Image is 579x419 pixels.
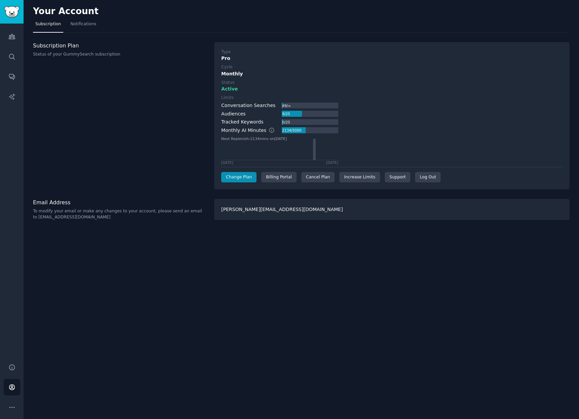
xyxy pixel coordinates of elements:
[261,172,297,183] div: Billing Portal
[4,6,20,18] img: GummySearch logo
[221,85,238,93] span: Active
[221,160,233,165] div: [DATE]
[221,102,275,109] div: Conversation Searches
[221,136,287,141] text: Next Replenish: 2134 mins on [DATE]
[221,64,232,70] div: Cycle
[339,172,380,183] a: Increase Limits
[221,118,263,126] div: Tracked Keywords
[282,103,292,109] div: 49 / ∞
[214,199,570,220] div: [PERSON_NAME][EMAIL_ADDRESS][DOMAIN_NAME]
[33,42,207,49] h3: Subscription Plan
[326,160,338,165] div: [DATE]
[33,51,207,58] p: Status of your GummySearch subscription
[385,172,410,183] a: Support
[33,19,63,33] a: Subscription
[221,127,281,134] div: Monthly AI Minutes
[221,110,245,117] div: Audiences
[221,95,234,101] div: Limits
[33,208,207,220] p: To modify your email or make any changes to your account, please send an email to [EMAIL_ADDRESS]...
[282,111,291,117] div: 9 / 25
[68,19,99,33] a: Notifications
[70,21,96,27] span: Notifications
[301,172,335,183] div: Cancel Plan
[221,70,563,77] div: Monthly
[33,199,207,206] h3: Email Address
[282,127,302,133] div: 2134 / 5000
[221,49,231,55] div: Type
[282,119,291,125] div: 0 / 25
[35,21,61,27] span: Subscription
[221,55,563,62] div: Pro
[221,80,234,86] div: Status
[33,6,99,17] h2: Your Account
[415,172,441,183] div: Log Out
[221,172,257,183] a: Change Plan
